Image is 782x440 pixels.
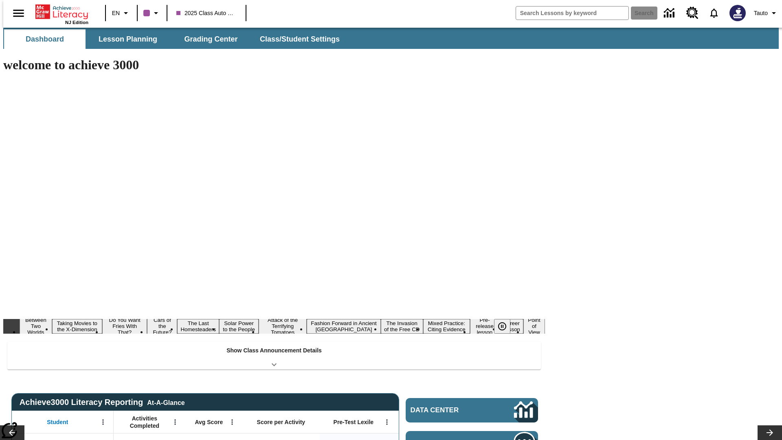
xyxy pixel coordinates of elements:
button: Class color is purple. Change class color [140,6,164,20]
a: Resource Center, Will open in new tab [681,2,703,24]
a: Data Center [406,398,538,422]
span: Achieve3000 Literacy Reporting [20,398,185,407]
span: Pre-Test Lexile [334,418,374,426]
div: SubNavbar [3,29,347,49]
button: Slide 4 Cars of the Future? [147,316,177,337]
button: Slide 11 Pre-release lesson [470,316,499,337]
button: Open Menu [169,416,181,428]
a: Data Center [659,2,681,24]
button: Lesson Planning [87,29,169,49]
button: Slide 3 Do You Want Fries With That? [102,316,147,337]
span: Data Center [411,406,487,414]
button: Slide 7 Attack of the Terrifying Tomatoes [259,316,307,337]
span: Student [47,418,68,426]
button: Class/Student Settings [253,29,346,49]
button: Slide 6 Solar Power to the People [219,319,259,334]
button: Language: EN, Select a language [108,6,134,20]
button: Slide 10 Mixed Practice: Citing Evidence [423,319,470,334]
span: EN [112,9,120,18]
button: Lesson carousel, Next [758,425,782,440]
span: Activities Completed [118,415,171,429]
div: Pause [494,319,518,334]
div: At-A-Glance [147,398,185,407]
button: Slide 8 Fashion Forward in Ancient Rome [307,319,380,334]
button: Open Menu [226,416,238,428]
button: Profile/Settings [751,6,782,20]
button: Slide 2 Taking Movies to the X-Dimension [52,319,102,334]
div: Home [35,3,88,25]
p: Show Class Announcement Details [226,346,322,355]
div: SubNavbar [3,28,779,49]
button: Slide 1 Between Two Worlds [20,316,52,337]
input: search field [516,7,628,20]
button: Open Menu [97,416,109,428]
button: Grading Center [170,29,252,49]
span: 2025 Class Auto Grade 13 [176,9,237,18]
button: Slide 13 Point of View [523,316,545,337]
button: Pause [494,319,510,334]
button: Open side menu [7,1,31,25]
span: Tauto [754,9,768,18]
button: Open Menu [381,416,393,428]
a: Home [35,4,88,20]
div: Show Class Announcement Details [7,341,541,370]
h1: welcome to achieve 3000 [3,57,545,73]
a: Notifications [703,2,725,24]
button: Dashboard [4,29,86,49]
button: Slide 5 The Last Homesteaders [177,319,219,334]
span: Avg Score [195,418,223,426]
span: NJ Edition [65,20,88,25]
button: Slide 9 The Invasion of the Free CD [381,319,423,334]
span: Score per Activity [257,418,305,426]
img: Avatar [729,5,746,21]
button: Select a new avatar [725,2,751,24]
